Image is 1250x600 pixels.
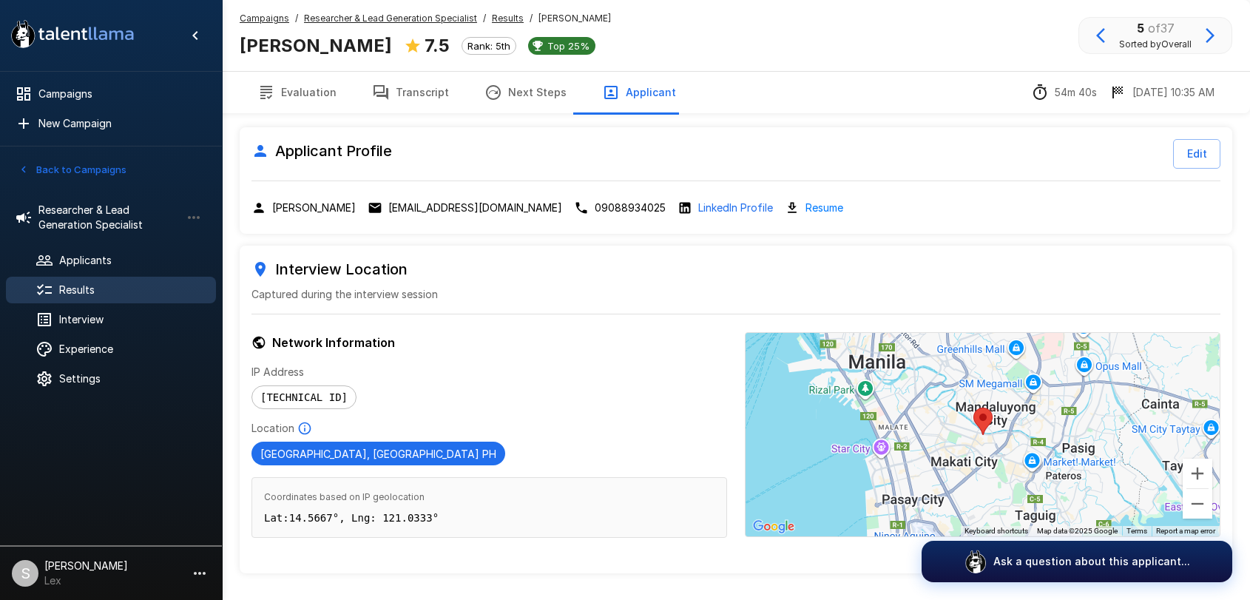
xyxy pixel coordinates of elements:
div: Download resume [785,199,843,216]
span: / [295,11,298,26]
a: Report a map error [1156,527,1215,535]
a: LinkedIn Profile [698,200,773,215]
p: 54m 40s [1055,85,1097,100]
button: Edit [1173,139,1220,169]
span: / [530,11,533,26]
p: Ask a question about this applicant... [993,554,1190,569]
b: 7.5 [425,35,450,56]
p: [EMAIL_ADDRESS][DOMAIN_NAME] [388,200,562,215]
button: Ask a question about this applicant... [922,541,1232,582]
h6: Applicant Profile [251,139,392,163]
span: [PERSON_NAME] [538,11,611,26]
u: Researcher & Lead Generation Specialist [304,13,477,24]
span: Map data ©2025 Google [1037,527,1118,535]
b: 5 [1137,21,1144,36]
div: Click to copy [251,200,356,215]
svg: Based on IP Address and not guaranteed to be accurate [297,421,312,436]
a: Resume [805,199,843,216]
img: Google [749,517,798,536]
h6: Interview Location [251,257,1220,281]
div: The date and time when the interview was completed [1109,84,1214,101]
p: [PERSON_NAME] [272,200,356,215]
span: Rank: 5th [462,40,516,52]
span: Top 25% [541,40,595,52]
button: Transcript [354,72,467,113]
div: Open LinkedIn profile [678,200,773,215]
img: logo_glasses@2x.png [964,550,987,573]
span: of 37 [1148,21,1175,36]
button: Keyboard shortcuts [964,526,1028,536]
p: Lat: 14.5667 °, Lng: 121.0333 ° [264,510,714,525]
b: [PERSON_NAME] [240,35,392,56]
span: [GEOGRAPHIC_DATA], [GEOGRAPHIC_DATA] PH [251,448,505,460]
p: Location [251,421,294,436]
span: Coordinates based on IP geolocation [264,490,714,505]
p: 09088934025 [595,200,666,215]
span: [TECHNICAL_ID] [252,391,356,403]
span: Sorted by Overall [1119,37,1192,52]
button: Next Steps [467,72,584,113]
button: Applicant [584,72,694,113]
a: Terms (opens in new tab) [1126,527,1147,535]
u: Campaigns [240,13,289,24]
p: IP Address [251,365,727,380]
h6: Network Information [251,332,727,353]
p: [DATE] 10:35 AM [1132,85,1214,100]
u: Results [492,13,524,24]
button: Zoom out [1183,489,1212,519]
div: Click to copy [574,200,666,215]
button: Evaluation [240,72,354,113]
button: Zoom in [1183,459,1212,488]
div: The time between starting and completing the interview [1031,84,1097,101]
span: / [483,11,486,26]
p: Captured during the interview session [251,287,1220,302]
a: Open this area in Google Maps (opens a new window) [749,517,798,536]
